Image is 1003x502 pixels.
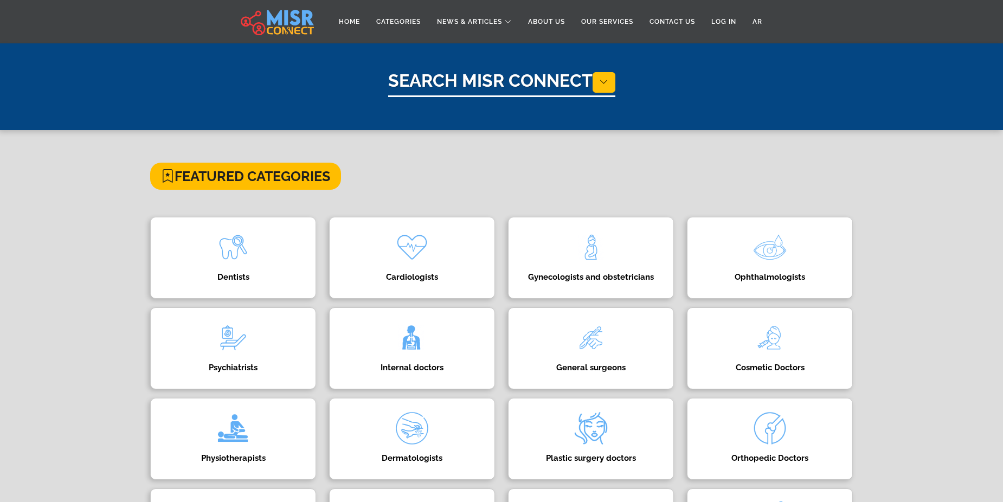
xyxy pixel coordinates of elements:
[525,272,657,282] h4: Gynecologists and obstetricians
[211,407,255,450] img: QNHokBW5vrPUdimAHhBQ.png
[346,363,478,372] h4: Internal doctors
[573,11,641,32] a: Our Services
[390,316,434,359] img: pfAWvOfsRsa0Gymt6gRE.png
[704,363,836,372] h4: Cosmetic Doctors
[150,163,341,190] h4: Featured Categories
[680,398,859,480] a: Orthopedic Doctors
[167,453,299,463] h4: Physiotherapists
[211,226,255,269] img: k714wZmFaHWIHbCst04N.png
[167,363,299,372] h4: Psychiatrists
[368,11,429,32] a: Categories
[323,307,501,389] a: Internal doctors
[241,8,313,35] img: main.misr_connect
[641,11,703,32] a: Contact Us
[323,217,501,299] a: Cardiologists
[144,398,323,480] a: Physiotherapists
[704,453,836,463] h4: Orthopedic Doctors
[704,272,836,282] h4: Ophthalmologists
[390,226,434,269] img: kQgAgBbLbYzX17DbAKQs.png
[390,407,434,450] img: hWxcuLC5XSYMg4jBQuTo.png
[520,11,573,32] a: About Us
[346,453,478,463] h4: Dermatologists
[346,272,478,282] h4: Cardiologists
[744,11,770,32] a: AR
[703,11,744,32] a: Log in
[144,307,323,389] a: Psychiatrists
[501,307,680,389] a: General surgeons
[437,17,502,27] span: News & Articles
[501,398,680,480] a: Plastic surgery doctors
[331,11,368,32] a: Home
[748,407,792,450] img: K7lclmEhOOGQ4fIIXkmg.png
[525,363,657,372] h4: General surgeons
[569,226,613,269] img: tQBIxbFzDjHNxea4mloJ.png
[429,11,520,32] a: News & Articles
[323,398,501,480] a: Dermatologists
[748,226,792,269] img: O3vASGqC8OE0Zbp7R2Y3.png
[525,453,657,463] h4: Plastic surgery doctors
[569,407,613,450] img: yMMdmRz7uG575B6r1qC8.png
[501,217,680,299] a: Gynecologists and obstetricians
[388,70,615,97] h1: Search Misr Connect
[569,316,613,359] img: Oi1DZGDTXfHRQb1rQtXk.png
[680,307,859,389] a: Cosmetic Doctors
[167,272,299,282] h4: Dentists
[748,316,792,359] img: DjGqZLWENc0VUGkVFVvU.png
[144,217,323,299] a: Dentists
[680,217,859,299] a: Ophthalmologists
[211,316,255,359] img: wzNEwxv3aCzPUCYeW7v7.png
